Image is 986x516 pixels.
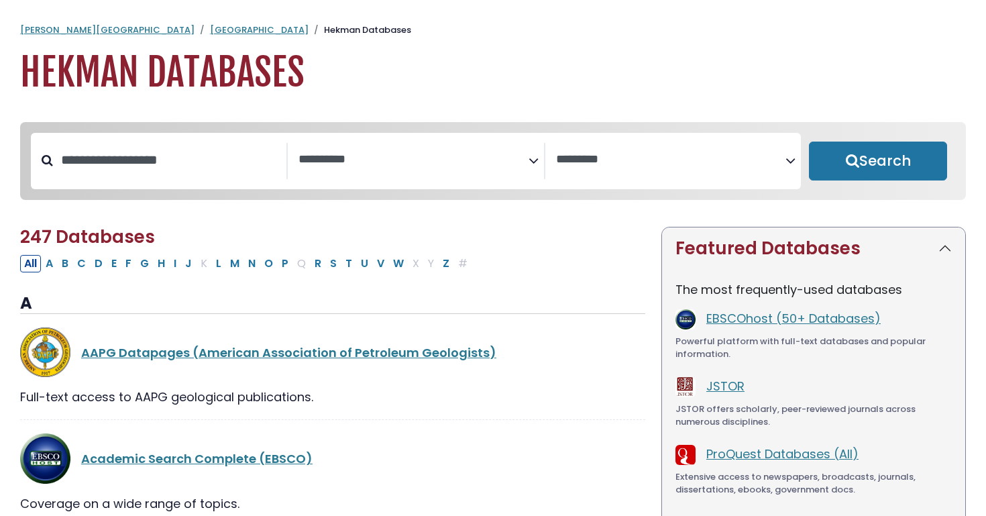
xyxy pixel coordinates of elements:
button: Filter Results T [341,255,356,272]
textarea: Search [298,153,528,167]
button: Filter Results M [226,255,243,272]
h3: A [20,294,645,314]
button: Submit for Search Results [809,142,947,180]
li: Hekman Databases [309,23,411,37]
button: Filter Results P [278,255,292,272]
div: Powerful platform with full-text databases and popular information. [675,335,952,361]
button: Filter Results V [373,255,388,272]
input: Search database by title or keyword [53,149,286,171]
button: Filter Results N [244,255,260,272]
div: Full-text access to AAPG geological publications. [20,388,645,406]
div: Alpha-list to filter by first letter of database name [20,254,473,271]
button: Filter Results J [181,255,196,272]
h1: Hekman Databases [20,50,966,95]
button: Featured Databases [662,227,965,270]
button: Filter Results E [107,255,121,272]
div: Coverage on a wide range of topics. [20,495,645,513]
button: Filter Results D [91,255,107,272]
div: Extensive access to newspapers, broadcasts, journals, dissertations, ebooks, government docs. [675,470,952,497]
button: Filter Results C [73,255,90,272]
textarea: Search [556,153,785,167]
span: 247 Databases [20,225,155,249]
a: [GEOGRAPHIC_DATA] [210,23,309,36]
button: Filter Results W [389,255,408,272]
nav: Search filters [20,122,966,200]
div: JSTOR offers scholarly, peer-reviewed journals across numerous disciplines. [675,403,952,429]
button: Filter Results H [154,255,169,272]
button: Filter Results O [260,255,277,272]
a: AAPG Datapages (American Association of Petroleum Geologists) [81,344,496,361]
button: Filter Results B [58,255,72,272]
button: All [20,255,41,272]
button: Filter Results G [136,255,153,272]
button: Filter Results U [357,255,372,272]
a: Academic Search Complete (EBSCO) [81,450,313,467]
a: JSTOR [706,378,745,395]
p: The most frequently-used databases [675,280,952,299]
button: Filter Results Z [439,255,453,272]
nav: breadcrumb [20,23,966,37]
a: [PERSON_NAME][GEOGRAPHIC_DATA] [20,23,195,36]
button: Filter Results F [121,255,135,272]
button: Filter Results I [170,255,180,272]
button: Filter Results L [212,255,225,272]
a: ProQuest Databases (All) [706,446,859,462]
a: EBSCOhost (50+ Databases) [706,310,881,327]
button: Filter Results S [326,255,341,272]
button: Filter Results A [42,255,57,272]
button: Filter Results R [311,255,325,272]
